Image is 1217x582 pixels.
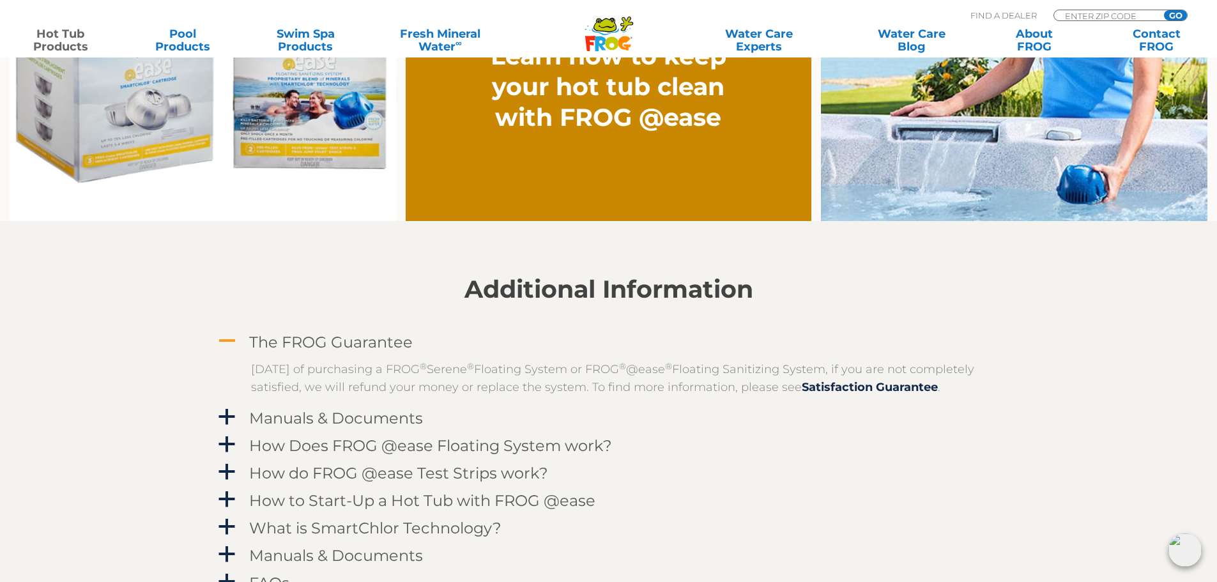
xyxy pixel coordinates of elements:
span: a [217,435,236,454]
h4: Manuals & Documents [249,410,423,427]
sup: ® [420,361,427,371]
img: openIcon [1168,533,1202,567]
h2: Learn how to keep your hot tub clean with FROG @ease [466,41,751,133]
a: a How to Start-Up a Hot Tub with FROG @ease [216,489,1002,512]
span: A [217,332,236,351]
a: AboutFROG [986,27,1082,53]
p: Find A Dealer [970,10,1037,21]
a: a Manuals & Documents [216,544,1002,567]
sup: ® [665,361,672,371]
a: a How do FROG @ease Test Strips work? [216,461,1002,485]
p: [DATE] of purchasing a FROG Serene Floating System or FROG @ease Floating Sanitizing System, if y... [251,360,986,396]
span: a [217,545,236,564]
a: Water CareExperts [682,27,836,53]
a: Swim SpaProducts [258,27,353,53]
span: a [217,490,236,509]
h4: The FROG Guarantee [249,333,413,351]
input: Zip Code Form [1064,10,1150,21]
h4: How to Start-Up a Hot Tub with FROG @ease [249,492,595,509]
a: Fresh MineralWater∞ [380,27,500,53]
a: a How Does FROG @ease Floating System work? [216,434,1002,457]
a: a What is SmartChlor Technology? [216,516,1002,540]
sup: ® [619,361,626,371]
a: Satisfaction Guarantee [802,380,938,394]
sup: ∞ [455,38,462,48]
a: Hot TubProducts [13,27,108,53]
input: GO [1164,10,1187,20]
a: PoolProducts [135,27,231,53]
h2: Additional Information [216,275,1002,303]
h4: What is SmartChlor Technology? [249,519,501,537]
a: ContactFROG [1109,27,1204,53]
span: a [217,517,236,537]
a: Water CareBlog [864,27,959,53]
span: a [217,463,236,482]
a: a Manuals & Documents [216,406,1002,430]
h4: Manuals & Documents [249,547,423,564]
h4: How Does FROG @ease Floating System work? [249,437,612,454]
h4: How do FROG @ease Test Strips work? [249,464,548,482]
a: A The FROG Guarantee [216,330,1002,354]
sup: ® [467,361,474,371]
span: a [217,408,236,427]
